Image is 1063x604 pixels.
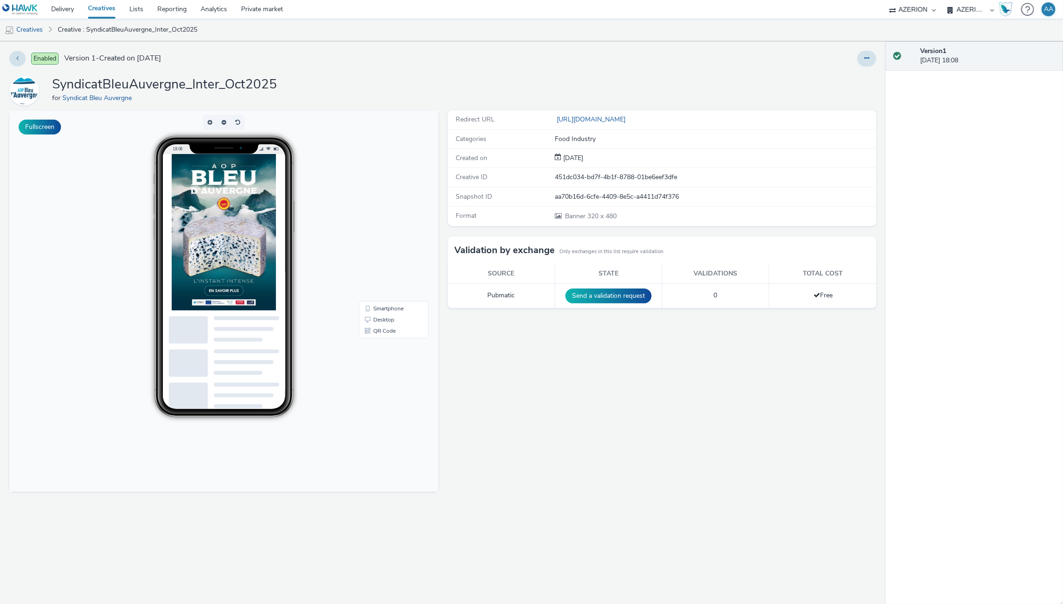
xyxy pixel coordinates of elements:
[555,115,629,124] a: [URL][DOMAIN_NAME]
[456,154,488,162] span: Created on
[351,215,417,226] li: QR Code
[456,211,477,220] span: Format
[456,192,492,201] span: Snapshot ID
[162,44,267,200] img: Advertisement preview
[456,134,487,143] span: Categories
[64,53,161,64] span: Version 1 - Created on [DATE]
[555,264,662,283] th: State
[52,94,62,102] span: for
[455,243,555,257] h3: Validation by exchange
[9,86,43,95] a: Syndicat Bleu Auvergne
[364,218,386,223] span: QR Code
[714,291,718,300] span: 0
[555,192,876,201] div: aa70b16d-6cfe-4409-8e5c-a4411d74f376
[999,2,1013,17] img: Hawk Academy
[62,94,135,102] a: Syndicat Bleu Auvergne
[814,291,833,300] span: Free
[448,264,555,283] th: Source
[448,283,555,308] td: Pubmatic
[920,47,946,55] strong: Version 1
[920,47,1056,66] div: [DATE] 18:08
[564,212,617,221] span: 320 x 480
[5,26,14,35] img: mobile
[163,36,174,41] span: 18:08
[555,173,876,182] div: 451dc034-bd7f-4b1f-8788-01be6eef3dfe
[364,195,394,201] span: Smartphone
[555,134,876,144] div: Food Industry
[351,204,417,215] li: Desktop
[662,264,769,283] th: Validations
[351,193,417,204] li: Smartphone
[456,173,488,181] span: Creative ID
[560,248,664,255] small: Only exchanges in this list require validation
[19,120,61,134] button: Fullscreen
[52,76,277,94] h1: SyndicatBleuAuvergne_Inter_Oct2025
[769,264,876,283] th: Total cost
[11,77,38,104] img: Syndicat Bleu Auvergne
[1044,2,1053,16] div: AA
[2,4,38,15] img: undefined Logo
[999,2,1016,17] a: Hawk Academy
[565,289,652,303] button: Send a validation request
[565,212,587,221] span: Banner
[561,154,583,162] span: [DATE]
[31,53,59,65] span: Enabled
[561,154,583,163] div: Creation 10 October 2025, 18:08
[364,207,385,212] span: Desktop
[53,19,202,41] a: Creative : SyndicatBleuAuvergne_Inter_Oct2025
[456,115,495,124] span: Redirect URL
